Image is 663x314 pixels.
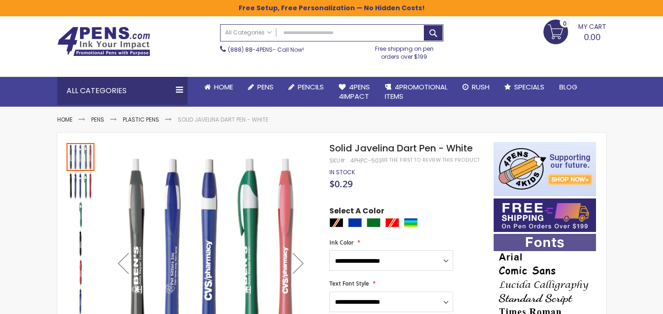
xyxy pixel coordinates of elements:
[57,116,73,123] a: Home
[214,82,233,92] span: Home
[67,229,95,258] div: Solid Javelina Dart Pen - White
[329,169,355,176] div: Availability
[241,77,281,97] a: Pens
[514,82,544,92] span: Specials
[225,29,272,36] span: All Categories
[563,19,567,28] span: 0
[543,20,606,43] a: 0.00 0
[57,27,150,56] img: 4Pens Custom Pens and Promotional Products
[494,198,596,232] img: Free shipping on orders over $199
[197,77,241,97] a: Home
[67,200,95,229] div: Solid Javelina Dart Pen - White
[348,218,362,227] div: Blue
[584,31,601,43] span: 0.00
[559,82,577,92] span: Blog
[329,280,369,287] span: Text Font Style
[404,218,418,227] div: Assorted
[329,157,347,164] strong: SKU
[123,116,159,123] a: Plastic Pens
[385,82,448,101] span: 4PROMOTIONAL ITEMS
[298,82,324,92] span: Pencils
[221,25,276,40] a: All Categories
[339,82,370,101] span: 4Pens 4impact
[329,142,473,155] span: Solid Javelina Dart Pen - White
[329,239,354,246] span: Ink Color
[494,142,596,196] img: 4pens 4 kids
[552,77,585,97] a: Blog
[67,201,94,229] img: Solid Javelina Dart Pen - White
[281,77,331,97] a: Pencils
[365,41,443,60] div: Free shipping on pen orders over $199
[257,82,274,92] span: Pens
[377,77,455,107] a: 4PROMOTIONALITEMS
[67,230,94,258] img: Solid Javelina Dart Pen - White
[350,157,382,164] div: 4PHPC-503
[329,168,355,176] span: In stock
[67,259,94,287] img: Solid Javelina Dart Pen - White
[329,177,353,190] span: $0.29
[67,258,95,287] div: Solid Javelina Dart Pen - White
[497,77,552,97] a: Specials
[455,77,497,97] a: Rush
[67,171,95,200] div: Solid Javelina Dart Pen - White
[472,82,489,92] span: Rush
[67,142,95,171] div: Solid Javelina Dart Pen - White
[57,77,188,105] div: All Categories
[67,172,94,200] img: Solid Javelina Dart Pen - White
[367,218,381,227] div: Green
[91,116,104,123] a: Pens
[382,157,480,164] a: Be the first to review this product
[331,77,377,107] a: 4Pens4impact
[228,46,304,54] span: - Call Now!
[228,46,273,54] a: (888) 88-4PENS
[178,116,268,123] li: Solid Javelina Dart Pen - White
[329,206,384,218] span: Select A Color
